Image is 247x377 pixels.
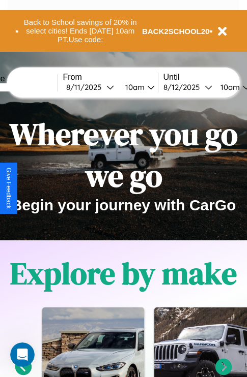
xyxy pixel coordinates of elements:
[19,15,142,47] button: Back to School savings of 20% in select cities! Ends [DATE] 10am PT.Use code:
[10,342,35,367] iframe: Intercom live chat
[215,82,242,92] div: 10am
[63,82,117,92] button: 8/11/2025
[120,82,147,92] div: 10am
[5,168,12,209] div: Give Feedback
[66,82,106,92] div: 8 / 11 / 2025
[10,253,237,294] h1: Explore by make
[142,27,210,36] b: BACK2SCHOOL20
[63,73,158,82] label: From
[163,82,205,92] div: 8 / 12 / 2025
[117,82,158,92] button: 10am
